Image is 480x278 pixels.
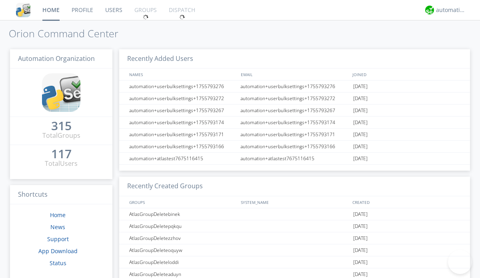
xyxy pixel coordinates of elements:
[119,232,470,244] a: AtlasGroupDeletezzhov[DATE]
[239,68,350,80] div: EMAIL
[119,220,470,232] a: AtlasGroupDeletepqkqu[DATE]
[51,122,72,130] div: 315
[50,259,66,267] a: Status
[353,129,368,141] span: [DATE]
[350,68,462,80] div: JOINED
[127,81,238,92] div: automation+userbulksettings+1755793276
[127,232,238,244] div: AtlasGroupDeletezzhov
[119,256,470,268] a: AtlasGroupDeleteloddi[DATE]
[448,250,472,274] iframe: Toggle Customer Support
[119,208,470,220] a: AtlasGroupDeletebinek[DATE]
[127,129,238,140] div: automation+userbulksettings+1755793171
[143,14,148,20] img: spin.svg
[127,117,238,128] div: automation+userbulksettings+1755793174
[353,141,368,153] span: [DATE]
[127,68,237,80] div: NAMES
[42,131,80,140] div: Total Groups
[45,159,78,168] div: Total Users
[119,153,470,165] a: automation+atlastest7675116415automation+atlastest7675116415[DATE]
[350,196,462,208] div: CREATED
[18,54,95,63] span: Automation Organization
[127,141,238,152] div: automation+userbulksettings+1755793166
[238,105,351,116] div: automation+userbulksettings+1755793267
[239,196,350,208] div: SYSTEM_NAME
[353,220,368,232] span: [DATE]
[238,117,351,128] div: automation+userbulksettings+1755793174
[119,93,470,105] a: automation+userbulksettings+1755793272automation+userbulksettings+1755793272[DATE]
[119,49,470,69] h3: Recently Added Users
[425,6,434,14] img: d2d01cd9b4174d08988066c6d424eccd
[127,220,238,232] div: AtlasGroupDeletepqkqu
[436,6,466,14] div: automation+atlas
[42,73,80,112] img: cddb5a64eb264b2086981ab96f4c1ba7
[119,177,470,196] h3: Recently Created Groups
[119,141,470,153] a: automation+userbulksettings+1755793166automation+userbulksettings+1755793166[DATE]
[50,223,65,231] a: News
[238,141,351,152] div: automation+userbulksettings+1755793166
[127,208,238,220] div: AtlasGroupDeletebinek
[51,122,72,131] a: 315
[119,244,470,256] a: AtlasGroupDeleteoquyw[DATE]
[353,93,368,105] span: [DATE]
[353,81,368,93] span: [DATE]
[353,117,368,129] span: [DATE]
[51,150,72,158] div: 117
[353,244,368,256] span: [DATE]
[353,256,368,268] span: [DATE]
[47,235,69,243] a: Support
[119,129,470,141] a: automation+userbulksettings+1755793171automation+userbulksettings+1755793171[DATE]
[127,196,237,208] div: GROUPS
[127,105,238,116] div: automation+userbulksettings+1755793267
[127,244,238,256] div: AtlasGroupDeleteoquyw
[353,153,368,165] span: [DATE]
[127,93,238,104] div: automation+userbulksettings+1755793272
[119,105,470,117] a: automation+userbulksettings+1755793267automation+userbulksettings+1755793267[DATE]
[127,153,238,164] div: automation+atlastest7675116415
[238,93,351,104] div: automation+userbulksettings+1755793272
[353,105,368,117] span: [DATE]
[353,208,368,220] span: [DATE]
[238,81,351,92] div: automation+userbulksettings+1755793276
[119,117,470,129] a: automation+userbulksettings+1755793174automation+userbulksettings+1755793174[DATE]
[10,185,112,205] h3: Shortcuts
[50,211,66,219] a: Home
[353,232,368,244] span: [DATE]
[38,247,78,255] a: App Download
[238,153,351,164] div: automation+atlastest7675116415
[16,3,30,17] img: cddb5a64eb264b2086981ab96f4c1ba7
[127,256,238,268] div: AtlasGroupDeleteloddi
[51,150,72,159] a: 117
[179,14,185,20] img: spin.svg
[119,81,470,93] a: automation+userbulksettings+1755793276automation+userbulksettings+1755793276[DATE]
[238,129,351,140] div: automation+userbulksettings+1755793171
